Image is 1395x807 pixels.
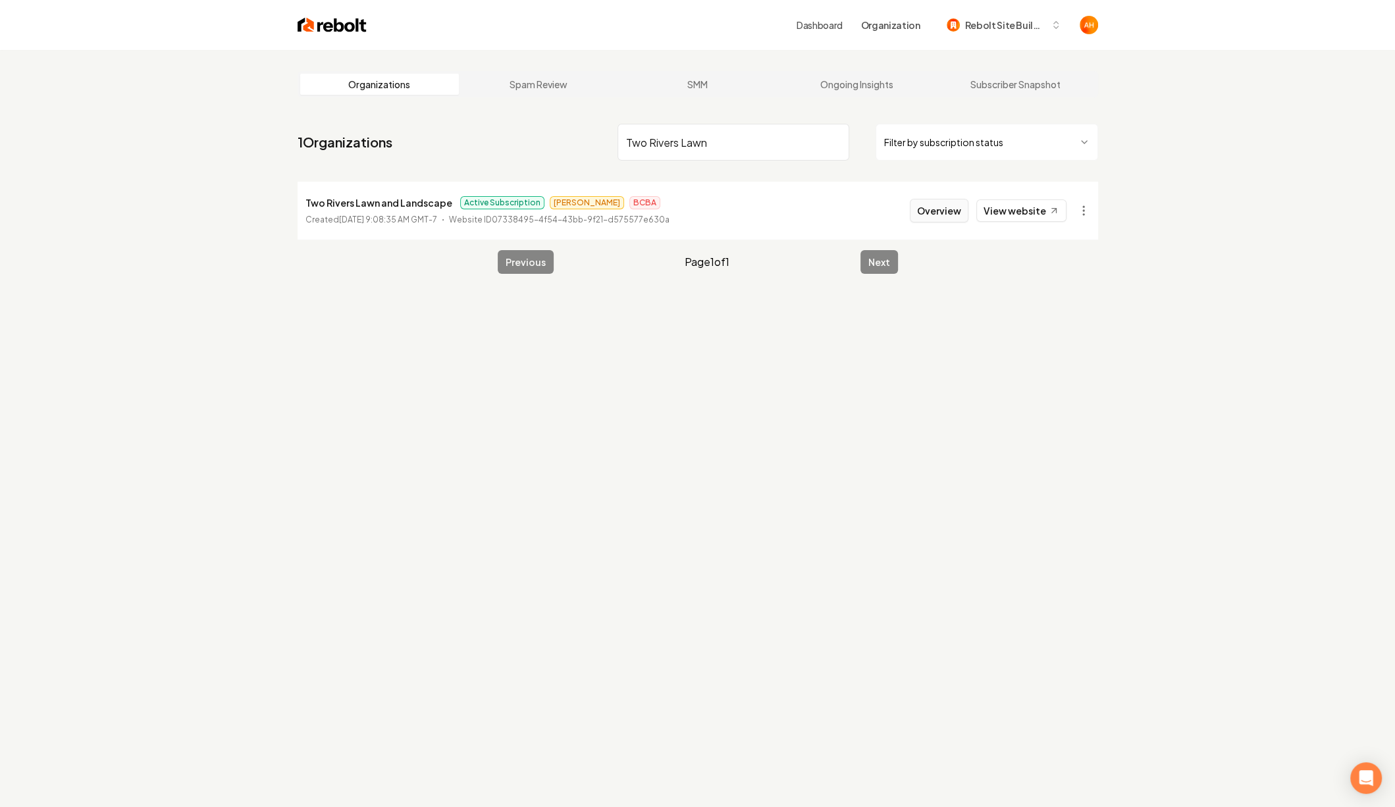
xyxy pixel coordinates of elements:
[1080,16,1098,34] img: Anthony Hurgoi
[965,18,1045,32] span: Rebolt Site Builder
[298,133,392,151] a: 1Organizations
[300,74,460,95] a: Organizations
[947,18,960,32] img: Rebolt Site Builder
[1080,16,1098,34] button: Open user button
[910,199,968,222] button: Overview
[298,16,367,34] img: Rebolt Logo
[305,195,452,211] p: Two Rivers Lawn and Landscape
[550,196,624,209] span: [PERSON_NAME]
[976,199,1066,222] a: View website
[618,124,849,161] input: Search by name or ID
[777,74,936,95] a: Ongoing Insights
[685,254,729,270] span: Page 1 of 1
[936,74,1095,95] a: Subscriber Snapshot
[1350,762,1382,794] div: Open Intercom Messenger
[339,215,437,224] time: [DATE] 9:08:35 AM GMT-7
[618,74,777,95] a: SMM
[459,74,618,95] a: Spam Review
[305,213,437,226] p: Created
[797,18,843,32] a: Dashboard
[629,196,660,209] span: BCBA
[460,196,544,209] span: Active Subscription
[449,213,670,226] p: Website ID 07338495-4f54-43bb-9f21-d575577e630a
[853,13,928,37] button: Organization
